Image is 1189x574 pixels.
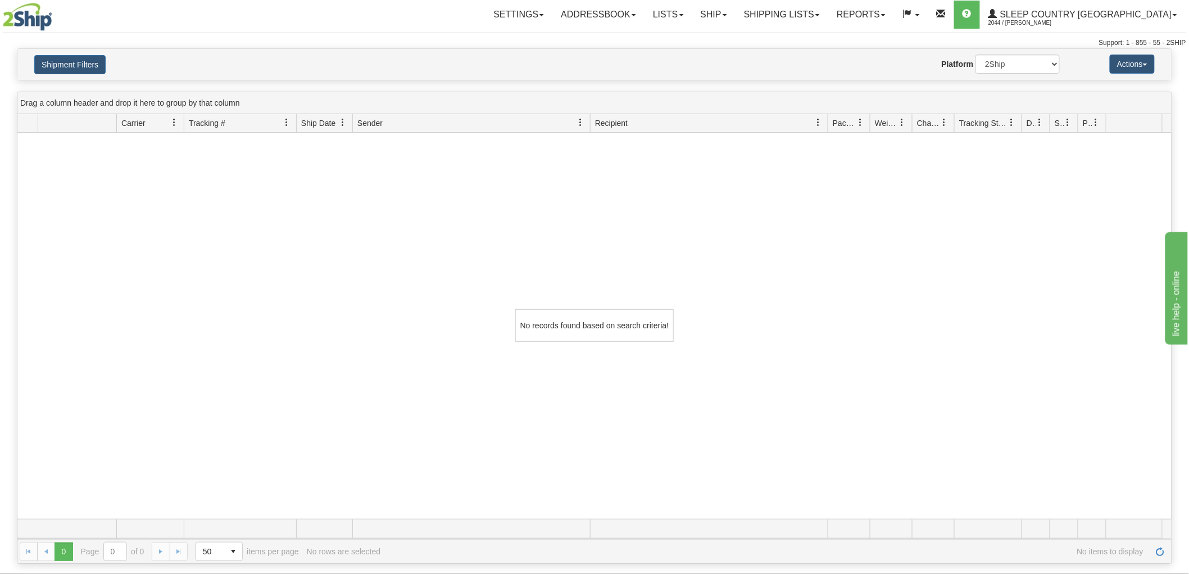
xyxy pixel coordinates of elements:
[203,546,217,557] span: 50
[917,117,941,129] span: Charge
[988,17,1073,29] span: 2044 / [PERSON_NAME]
[81,542,144,561] span: Page of 0
[333,113,352,132] a: Ship Date filter column settings
[552,1,645,29] a: Addressbook
[959,117,1008,129] span: Tracking Status
[692,1,736,29] a: Ship
[17,92,1172,114] div: grid grouping header
[357,117,383,129] span: Sender
[1087,113,1106,132] a: Pickup Status filter column settings
[515,309,674,342] div: No records found based on search criteria!
[980,1,1186,29] a: Sleep Country [GEOGRAPHIC_DATA] 2044 / [PERSON_NAME]
[1059,113,1078,132] a: Shipment Issues filter column settings
[3,3,52,31] img: logo2044.jpg
[1110,55,1155,74] button: Actions
[307,547,381,556] div: No rows are selected
[1151,543,1169,561] a: Refresh
[388,547,1143,556] span: No items to display
[189,117,225,129] span: Tracking #
[1002,113,1022,132] a: Tracking Status filter column settings
[571,113,590,132] a: Sender filter column settings
[165,113,184,132] a: Carrier filter column settings
[875,117,898,129] span: Weight
[1031,113,1050,132] a: Delivery Status filter column settings
[1083,117,1092,129] span: Pickup Status
[485,1,552,29] a: Settings
[8,7,104,20] div: live help - online
[645,1,692,29] a: Lists
[1163,229,1188,344] iframe: chat widget
[1055,117,1064,129] span: Shipment Issues
[942,58,974,70] label: Platform
[893,113,912,132] a: Weight filter column settings
[277,113,296,132] a: Tracking # filter column settings
[1027,117,1036,129] span: Delivery Status
[121,117,146,129] span: Carrier
[3,38,1186,48] div: Support: 1 - 855 - 55 - 2SHIP
[55,543,72,561] span: Page 0
[851,113,870,132] a: Packages filter column settings
[301,117,335,129] span: Ship Date
[196,542,243,561] span: Page sizes drop down
[196,542,299,561] span: items per page
[595,117,628,129] span: Recipient
[935,113,954,132] a: Charge filter column settings
[809,113,828,132] a: Recipient filter column settings
[833,117,856,129] span: Packages
[828,1,894,29] a: Reports
[34,55,106,74] button: Shipment Filters
[224,543,242,561] span: select
[736,1,828,29] a: Shipping lists
[997,10,1172,19] span: Sleep Country [GEOGRAPHIC_DATA]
